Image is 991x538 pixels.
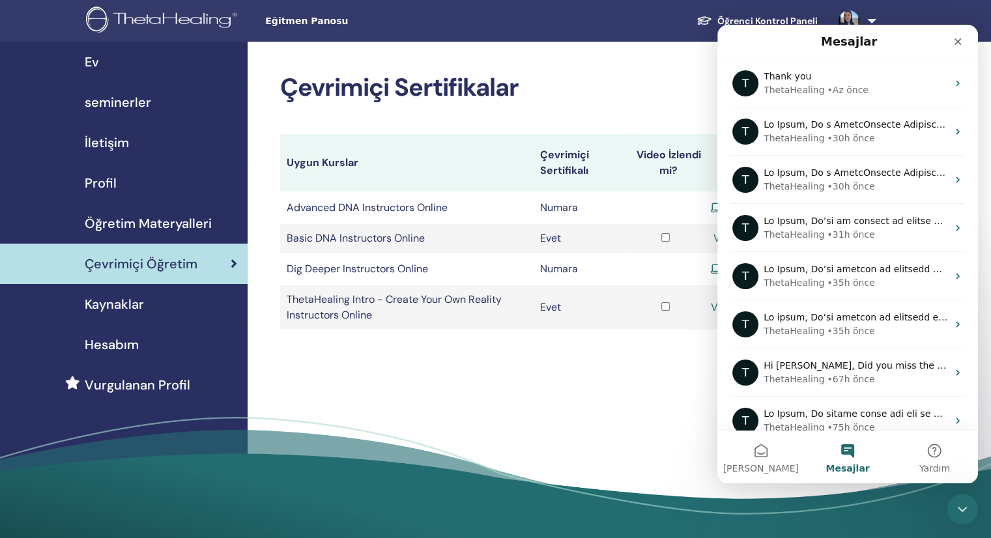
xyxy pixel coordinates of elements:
span: İletişim [85,133,129,152]
img: logo.png [86,7,242,36]
span: Öğretim Materyalleri [85,214,212,233]
td: Advanced DNA Instructors Online [280,191,533,224]
h2: Çevrimiçi Sertifikalar [280,73,874,103]
a: Çevrimiçi [PERSON_NAME] [711,198,867,218]
div: CYORealON17 [711,300,867,315]
th: Çevrimiçi Sertifikalı [534,134,627,191]
span: Ev [85,52,99,72]
td: Numara [534,253,627,285]
td: ThetaHealing Intro - Create Your Own Reality Instructors Online [280,285,533,330]
iframe: Intercom live chat [947,494,978,525]
span: Profil [85,173,117,193]
td: Numara [534,191,627,224]
a: Öğrenci Kontrol Paneli [686,9,828,33]
td: Evet [534,285,627,330]
span: Hesabım [85,335,139,354]
div: Y3SOnl!ne8$ [711,231,867,246]
a: Videoyu Görüntüle: [713,231,805,245]
a: Çevrimiçi [PERSON_NAME] [711,259,867,279]
span: Eğitmen Panosu [265,14,461,28]
a: Videoyu Görüntüle: [711,300,802,314]
td: Evet [534,224,627,253]
span: seminerler [85,92,151,112]
td: Basic DNA Instructors Online [280,224,533,253]
th: Uygun Kurslar [280,134,533,191]
td: Dig Deeper Instructors Online [280,253,533,285]
img: default.jpg [839,10,859,31]
img: graduation-cap-white.svg [697,15,712,26]
iframe: Intercom live chat [717,25,978,483]
span: Kaynaklar [85,294,144,314]
th: Video İzlendi mi? [626,134,704,191]
span: Vurgulanan Profil [85,375,190,395]
span: Çevrimiçi Öğretim [85,254,197,274]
